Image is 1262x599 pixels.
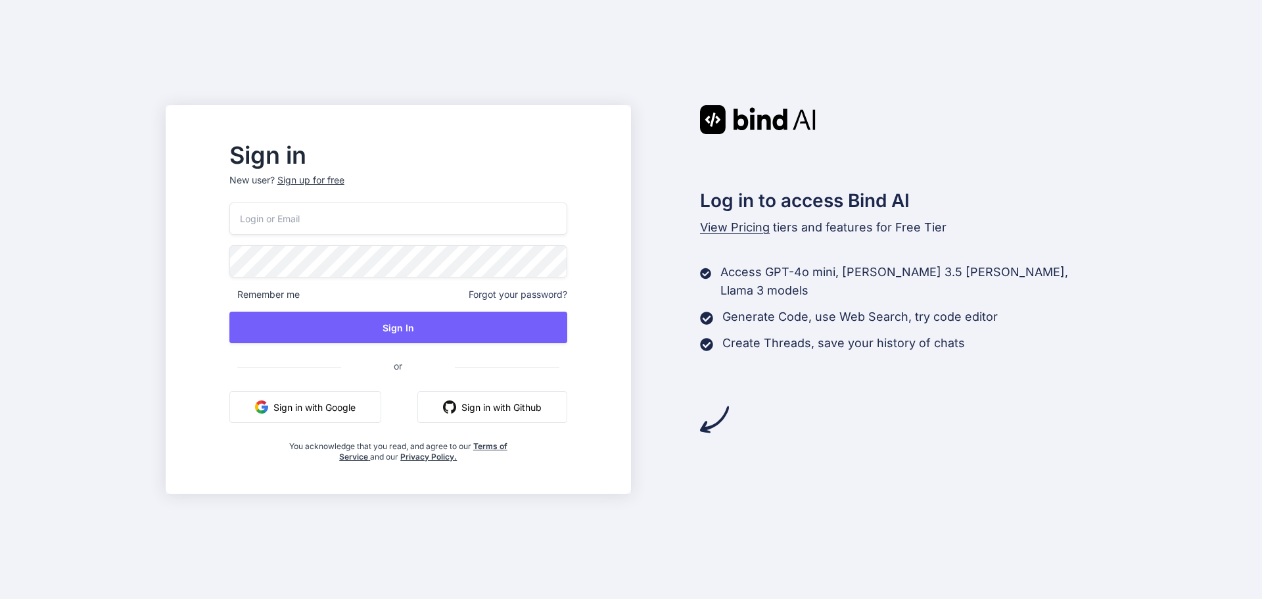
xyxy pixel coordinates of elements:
a: Terms of Service [339,441,507,462]
button: Sign in with Github [417,391,567,423]
span: View Pricing [700,220,770,234]
h2: Sign in [229,145,567,166]
h2: Log in to access Bind AI [700,187,1097,214]
div: Sign up for free [277,174,344,187]
p: Access GPT-4o mini, [PERSON_NAME] 3.5 [PERSON_NAME], Llama 3 models [720,263,1096,300]
img: google [255,400,268,414]
input: Login or Email [229,203,567,235]
div: You acknowledge that you read, and agree to our and our [285,433,511,462]
img: arrow [700,405,729,434]
img: github [443,400,456,414]
p: tiers and features for Free Tier [700,218,1097,237]
span: Forgot your password? [469,288,567,301]
p: New user? [229,174,567,203]
img: Bind AI logo [700,105,816,134]
span: or [341,350,455,382]
p: Generate Code, use Web Search, try code editor [722,308,998,326]
span: Remember me [229,288,300,301]
button: Sign In [229,312,567,343]
p: Create Threads, save your history of chats [722,334,965,352]
a: Privacy Policy. [400,452,457,462]
button: Sign in with Google [229,391,381,423]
